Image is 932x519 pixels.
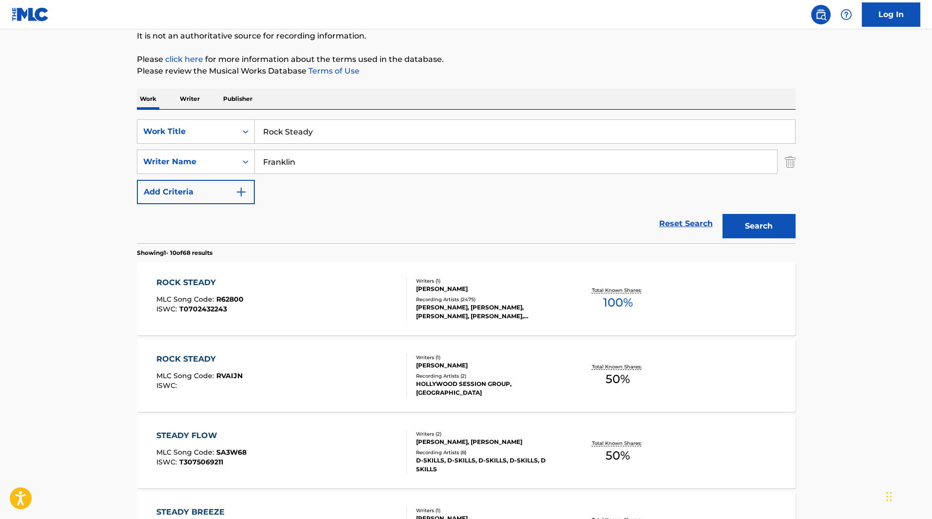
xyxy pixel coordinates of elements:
[220,89,255,109] p: Publisher
[156,506,243,518] div: STEADY BREEZE
[883,472,932,519] div: Widget de chat
[416,277,563,285] div: Writers ( 1 )
[179,458,223,466] span: T3075069211
[416,438,563,446] div: [PERSON_NAME], [PERSON_NAME]
[416,380,563,397] div: HOLLYWOOD SESSION GROUP, [GEOGRAPHIC_DATA]
[862,2,920,27] a: Log In
[883,472,932,519] iframe: Chat Widget
[592,363,644,370] p: Total Known Shares:
[216,295,244,304] span: R62800
[137,415,796,488] a: STEADY FLOWMLC Song Code:SA3W68ISWC:T3075069211Writers (2)[PERSON_NAME], [PERSON_NAME]Recording A...
[886,482,892,511] div: Glisser
[216,371,243,380] span: RVAIJN
[156,458,179,466] span: ISWC :
[606,447,630,464] span: 50 %
[137,262,796,335] a: ROCK STEADYMLC Song Code:R62800ISWC:T0702432243Writers (1)[PERSON_NAME]Recording Artists (2475)[P...
[416,303,563,321] div: [PERSON_NAME], [PERSON_NAME], [PERSON_NAME], [PERSON_NAME], [PERSON_NAME]
[603,294,633,311] span: 100 %
[137,54,796,65] p: Please for more information about the terms used in the database.
[143,156,231,168] div: Writer Name
[416,354,563,361] div: Writers ( 1 )
[137,249,212,257] p: Showing 1 - 10 of 68 results
[416,507,563,514] div: Writers ( 1 )
[12,7,49,21] img: MLC Logo
[785,150,796,174] img: Delete Criterion
[592,287,644,294] p: Total Known Shares:
[837,5,856,24] div: Help
[179,305,227,313] span: T0702432243
[815,9,827,20] img: search
[592,440,644,447] p: Total Known Shares:
[137,65,796,77] p: Please review the Musical Works Database
[177,89,203,109] p: Writer
[137,180,255,204] button: Add Criteria
[156,448,216,457] span: MLC Song Code :
[156,381,179,390] span: ISWC :
[137,339,796,412] a: ROCK STEADYMLC Song Code:RVAIJNISWC:Writers (1)[PERSON_NAME]Recording Artists (2)HOLLYWOOD SESSIO...
[137,30,796,42] p: It is not an authoritative source for recording information.
[143,126,231,137] div: Work Title
[156,371,216,380] span: MLC Song Code :
[416,285,563,293] div: [PERSON_NAME]
[811,5,831,24] a: Public Search
[416,456,563,474] div: D-SKILLS, D-SKILLS, D-SKILLS, D-SKILLS, D SKILLS
[156,305,179,313] span: ISWC :
[156,353,243,365] div: ROCK STEADY
[306,66,360,76] a: Terms of Use
[416,296,563,303] div: Recording Artists ( 2475 )
[216,448,247,457] span: SA3W68
[654,213,718,234] a: Reset Search
[416,430,563,438] div: Writers ( 2 )
[165,55,203,64] a: click here
[137,119,796,243] form: Search Form
[723,214,796,238] button: Search
[235,186,247,198] img: 9d2ae6d4665cec9f34b9.svg
[137,89,159,109] p: Work
[156,430,247,442] div: STEADY FLOW
[156,295,216,304] span: MLC Song Code :
[416,361,563,370] div: [PERSON_NAME]
[840,9,852,20] img: help
[156,277,244,288] div: ROCK STEADY
[416,372,563,380] div: Recording Artists ( 2 )
[416,449,563,456] div: Recording Artists ( 8 )
[606,370,630,388] span: 50 %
